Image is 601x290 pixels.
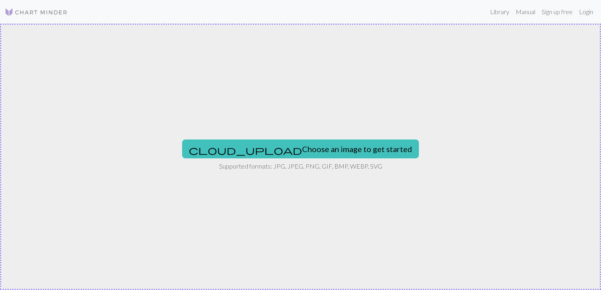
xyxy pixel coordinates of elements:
[182,139,419,158] button: Choose an image to get started
[5,7,68,17] img: Logo
[487,4,513,20] a: Library
[189,145,302,156] span: cloud_upload
[219,162,382,171] p: Supported formats: JPG, JPEG, PNG, GIF, BMP, WEBP, SVG
[538,4,576,20] a: Sign up free
[576,4,596,20] a: Login
[513,4,538,20] a: Manual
